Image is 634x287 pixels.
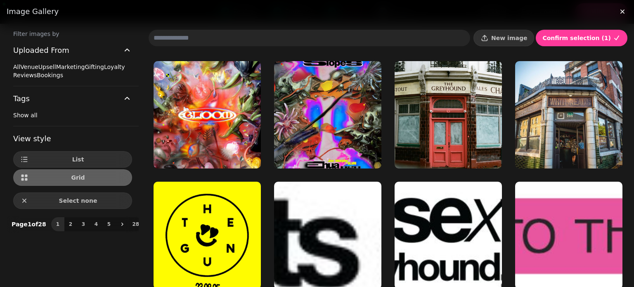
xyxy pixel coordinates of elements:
[56,64,85,70] span: Marketing
[37,72,63,78] span: Bookings
[129,217,142,231] button: 28
[54,222,61,227] span: 1
[13,169,132,186] button: Grid
[80,222,87,227] span: 3
[13,192,132,209] button: Select none
[115,217,129,231] button: next
[102,217,116,231] button: 5
[104,64,125,70] span: Loyalty
[90,217,103,231] button: 4
[13,63,132,86] div: Uploaded From
[536,30,627,46] button: Confirm selection (1)
[274,61,381,168] img: SnapInsta.to_525611744_18322665901233109_5452494852220769867_n.jpg
[491,35,527,41] span: New image
[7,7,627,17] h3: Image gallery
[13,133,132,145] h3: View style
[13,72,37,78] span: Reviews
[31,157,125,162] span: List
[13,112,38,119] span: Show all
[395,61,502,168] img: SnapInsta.to_485615727_17912350470091581_6933414393918801299_n.jpg
[13,64,20,70] span: All
[51,217,142,231] nav: Pagination
[67,222,74,227] span: 2
[473,30,534,46] button: New image
[51,217,64,231] button: 1
[8,220,50,228] p: Page 1 of 28
[106,222,112,227] span: 5
[77,217,90,231] button: 3
[542,35,611,41] span: Confirm selection ( 1 )
[515,61,622,168] img: SnapInsta.to_476611574_18482679946020462_2405879390548063102_n.jpg
[64,217,77,231] button: 2
[38,64,56,70] span: Upsell
[7,30,139,38] label: Filter images by
[20,64,38,70] span: Venue
[31,175,125,180] span: Grid
[154,61,261,168] img: Post_Drop.png
[85,64,104,70] span: Gifting
[132,222,139,227] span: 28
[93,222,99,227] span: 4
[31,198,125,204] span: Select none
[13,151,132,168] button: List
[13,111,132,126] div: Tags
[13,86,132,111] button: Tags
[13,38,132,63] button: Uploaded From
